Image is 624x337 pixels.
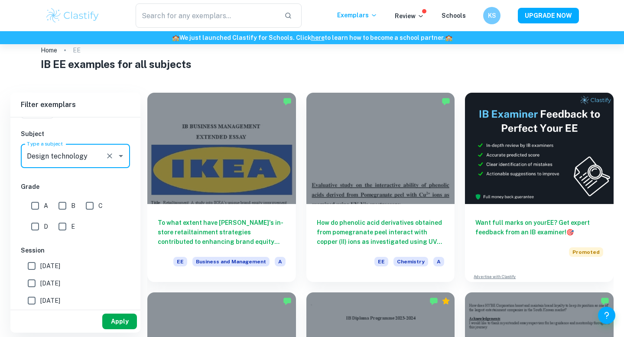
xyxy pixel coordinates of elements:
a: Home [41,44,57,56]
h6: Subject [21,129,130,139]
a: here [311,34,325,41]
span: [DATE] [40,261,60,271]
p: Review [395,11,424,21]
span: [DATE] [40,279,60,288]
p: Exemplars [337,10,377,20]
img: Marked [429,297,438,305]
button: Help and Feedback [598,307,615,324]
h6: To what extent have [PERSON_NAME]'s in-store retailtainment strategies contributed to enhancing b... [158,218,286,246]
input: Search for any exemplars... [136,3,277,28]
h6: How do phenolic acid derivatives obtained from pomegranate peel interact with copper (II) ions as... [317,218,445,246]
img: Marked [283,297,292,305]
span: E [71,222,75,231]
h6: KS [487,11,497,20]
img: Marked [601,297,609,305]
span: C [98,201,103,211]
span: A [44,201,48,211]
h6: Session [21,246,130,255]
label: Type a subject [27,140,63,147]
button: Apply [102,314,137,329]
h6: Grade [21,182,130,191]
span: Chemistry [393,257,428,266]
span: D [44,222,48,231]
span: 🎯 [566,229,574,236]
span: B [71,201,75,211]
span: EE [374,257,388,266]
img: Marked [442,97,450,106]
span: 🏫 [172,34,179,41]
span: [DATE] [40,296,60,305]
a: Schools [442,12,466,19]
h6: Want full marks on your EE ? Get expert feedback from an IB examiner! [475,218,603,237]
button: Clear [104,150,116,162]
span: A [433,257,444,266]
img: Thumbnail [465,93,614,204]
h6: Filter exemplars [10,93,140,117]
div: Premium [442,297,450,305]
span: EE [173,257,187,266]
button: Open [115,150,127,162]
a: How do phenolic acid derivatives obtained from pomegranate peel interact with copper (II) ions as... [306,93,455,282]
span: Promoted [569,247,603,257]
a: Want full marks on yourEE? Get expert feedback from an IB examiner!PromotedAdvertise with Clastify [465,93,614,282]
h1: IB EE examples for all subjects [41,56,584,72]
span: A [275,257,286,266]
a: To what extent have [PERSON_NAME]'s in-store retailtainment strategies contributed to enhancing b... [147,93,296,282]
span: 🏫 [445,34,452,41]
h6: We just launched Clastify for Schools. Click to learn how to become a school partner. [2,33,622,42]
button: UPGRADE NOW [518,8,579,23]
a: Advertise with Clastify [474,274,516,280]
button: KS [483,7,500,24]
span: Business and Management [192,257,270,266]
p: EE [73,45,81,55]
img: Marked [283,97,292,106]
img: Clastify logo [45,7,100,24]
